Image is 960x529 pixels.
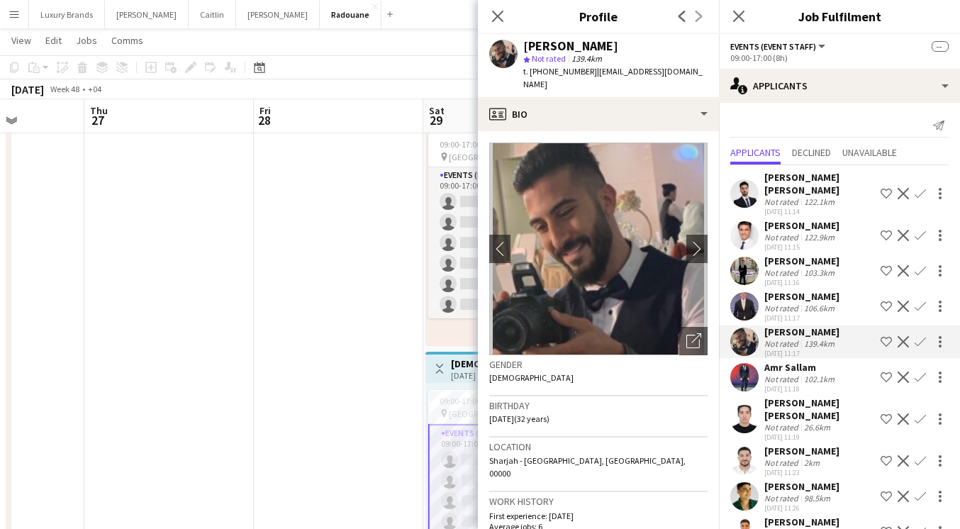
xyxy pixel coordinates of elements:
h3: Birthday [489,399,708,412]
app-job-card: 09:00-17:00 (8h)0/6 [GEOGRAPHIC_DATA], [GEOGRAPHIC_DATA]1 RoleEvents (Event Staff)20A0/609:00-17:... [428,133,587,318]
div: [DATE] 11:18 [764,384,837,394]
div: 106.6km [801,303,837,313]
div: [DATE] → [DATE] [451,370,557,381]
a: Edit [40,31,67,50]
span: Thu [90,104,108,117]
div: Open photos pop-in [679,327,708,355]
button: Events (Event Staff) [730,41,827,52]
span: | [EMAIL_ADDRESS][DOMAIN_NAME] [523,66,703,89]
div: [DATE] [11,82,44,96]
div: 09:00-17:00 (8h) [730,52,949,63]
div: [PERSON_NAME] [764,516,839,528]
div: Not rated [764,338,801,349]
span: 09:00-17:00 (8h) [440,396,497,406]
span: Applicants [730,147,781,157]
span: Unavailable [842,147,897,157]
button: [PERSON_NAME] [105,1,189,28]
p: First experience: [DATE] [489,511,708,521]
button: [PERSON_NAME] [236,1,320,28]
span: Jobs [76,34,97,47]
span: 29 [427,112,445,128]
div: 98.5km [801,493,833,503]
div: Applicants [719,69,960,103]
span: Sat [429,104,445,117]
span: Fri [259,104,271,117]
h3: [DEMOGRAPHIC_DATA] ROLE | Sail GP | Giant Flags [451,357,557,370]
div: [DATE] 11:26 [764,503,839,513]
app-card-role: Events (Event Staff)20A0/609:00-17:00 (8h) [428,167,587,318]
span: 28 [257,112,271,128]
div: [PERSON_NAME] [764,445,839,457]
div: [DATE] 11:17 [764,313,839,323]
div: [PERSON_NAME] [523,40,618,52]
a: Jobs [70,31,103,50]
img: Crew avatar or photo [489,143,708,355]
div: Amr Sallam [764,361,837,374]
div: +04 [88,84,101,94]
div: [PERSON_NAME] [PERSON_NAME] [764,396,875,422]
span: [GEOGRAPHIC_DATA], [GEOGRAPHIC_DATA] [449,152,555,162]
span: 139.4km [569,53,605,64]
span: Declined [792,147,831,157]
button: Luxury Brands [29,1,105,28]
div: [PERSON_NAME] [764,255,839,267]
div: [DATE] 11:23 [764,468,839,477]
span: Events (Event Staff) [730,41,816,52]
h3: Location [489,440,708,453]
div: 26.6km [801,422,833,433]
div: Bio [478,97,719,131]
h3: Gender [489,358,708,371]
div: [PERSON_NAME] [764,290,839,303]
div: 122.1km [801,196,837,207]
div: [DATE] 11:15 [764,243,839,252]
div: 139.4km [801,338,837,349]
div: Not rated [764,493,801,503]
span: View [11,34,31,47]
div: Not rated [764,457,801,468]
div: 2km [801,457,822,468]
h3: Work history [489,495,708,508]
div: 122.9km [801,232,837,243]
h3: Job Fulfilment [719,7,960,26]
div: [PERSON_NAME] [764,219,839,232]
span: t. [PHONE_NUMBER] [523,66,597,77]
div: Not rated [764,196,801,207]
span: 27 [88,112,108,128]
div: [PERSON_NAME] [764,480,839,493]
div: [DATE] 11:16 [764,278,839,287]
button: Caitlin [189,1,236,28]
span: [DATE] (32 years) [489,413,549,424]
span: 09:00-17:00 (8h) [440,139,497,150]
span: Comms [111,34,143,47]
div: [PERSON_NAME] [764,325,839,338]
div: Not rated [764,267,801,278]
div: [PERSON_NAME] [PERSON_NAME] [764,171,875,196]
a: View [6,31,37,50]
div: Not rated [764,232,801,243]
div: 103.3km [801,267,837,278]
a: Comms [106,31,149,50]
button: Radouane [320,1,381,28]
div: [DATE] 11:14 [764,207,875,216]
div: [DATE] 11:17 [764,349,839,358]
div: Not rated [764,422,801,433]
div: Not rated [764,303,801,313]
h3: Profile [478,7,719,26]
div: Not rated [764,374,801,384]
div: [DATE] 11:19 [764,433,875,442]
span: Sharjah - [GEOGRAPHIC_DATA], [GEOGRAPHIC_DATA], 00000 [489,455,686,479]
div: 102.1km [801,374,837,384]
span: [GEOGRAPHIC_DATA] [449,408,527,419]
span: Not rated [532,53,566,64]
span: Week 48 [47,84,82,94]
span: Edit [45,34,62,47]
span: [DEMOGRAPHIC_DATA] [489,372,574,383]
span: -- [932,41,949,52]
